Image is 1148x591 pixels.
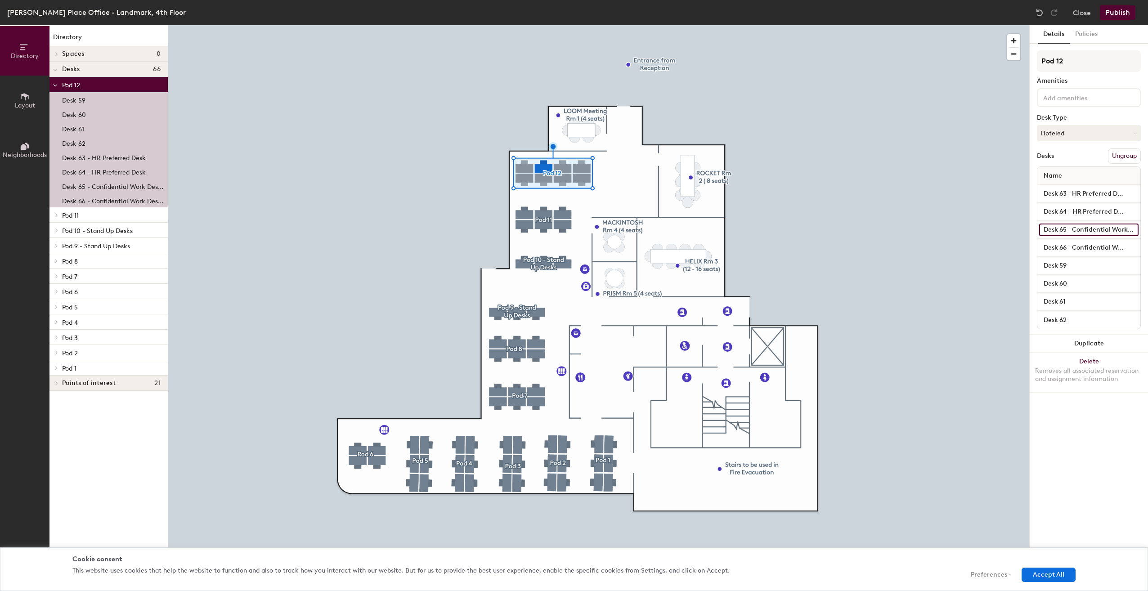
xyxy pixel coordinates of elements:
[1035,367,1143,383] div: Removes all associated reservation and assignment information
[62,334,78,342] span: Pod 3
[1030,335,1148,353] button: Duplicate
[1039,224,1139,236] input: Unnamed desk
[62,180,166,191] p: Desk 65 - Confidential Work Desks (HR/Finance)
[62,258,78,265] span: Pod 8
[3,151,47,159] span: Neighborhoods
[62,319,78,327] span: Pod 4
[72,555,1076,564] div: Cookie consent
[1037,125,1141,141] button: Hoteled
[62,380,116,387] span: Points of interest
[62,195,166,205] p: Desk 66 - Confidential Work Desks (HR/Finance)
[7,7,186,18] div: [PERSON_NAME] Place Office - Landmark, 4th Floor
[1030,353,1148,392] button: DeleteRemoves all associated reservation and assignment information
[62,212,79,219] span: Pod 11
[1039,188,1139,200] input: Unnamed desk
[62,152,146,162] p: Desk 63 - HR Preferred Desk
[62,123,84,133] p: Desk 61
[62,137,85,148] p: Desk 62
[49,32,168,46] h1: Directory
[1039,168,1067,184] span: Name
[1041,92,1122,103] input: Add amenities
[15,102,35,109] span: Layout
[1035,8,1044,17] img: Undo
[1039,242,1139,254] input: Unnamed desk
[62,273,77,281] span: Pod 7
[1070,25,1103,44] button: Policies
[154,380,161,387] span: 21
[1073,5,1091,20] button: Close
[1039,206,1139,218] input: Unnamed desk
[62,242,130,250] span: Pod 9 - Stand Up Desks
[62,288,78,296] span: Pod 6
[960,568,1015,582] button: Preferences
[62,50,85,58] span: Spaces
[1022,568,1076,582] button: Accept All
[157,50,161,58] span: 0
[62,166,146,176] p: Desk 64 - HR Preferred Desk
[62,227,133,235] span: Pod 10 - Stand Up Desks
[62,94,85,104] p: Desk 59
[62,66,80,73] span: Desks
[1039,260,1139,272] input: Unnamed desk
[62,81,80,89] span: Pod 12
[62,365,76,372] span: Pod 1
[72,566,730,576] p: This website uses cookies that help the website to function and also to track how you interact wi...
[1100,5,1135,20] button: Publish
[153,66,161,73] span: 66
[62,108,86,119] p: Desk 60
[1038,25,1070,44] button: Details
[1037,114,1141,121] div: Desk Type
[1049,8,1058,17] img: Redo
[1039,295,1139,308] input: Unnamed desk
[11,52,39,60] span: Directory
[1037,152,1054,160] div: Desks
[1108,148,1141,164] button: Ungroup
[1037,77,1141,85] div: Amenities
[1039,313,1139,326] input: Unnamed desk
[62,349,78,357] span: Pod 2
[62,304,78,311] span: Pod 5
[1039,278,1139,290] input: Unnamed desk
